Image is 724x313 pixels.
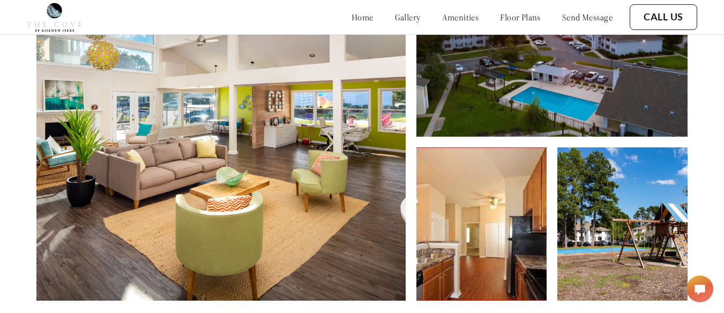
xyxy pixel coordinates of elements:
[562,12,613,23] a: send message
[352,12,374,23] a: home
[500,12,541,23] a: floor plans
[644,11,683,23] a: Call Us
[557,147,688,301] img: Kids Playground and Recreation Area
[416,147,547,301] img: Kitchen with High Ceilings
[395,12,421,23] a: gallery
[442,12,479,23] a: amenities
[630,4,697,30] button: Call Us
[27,3,82,32] img: cove_at_golden_isles_logo.png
